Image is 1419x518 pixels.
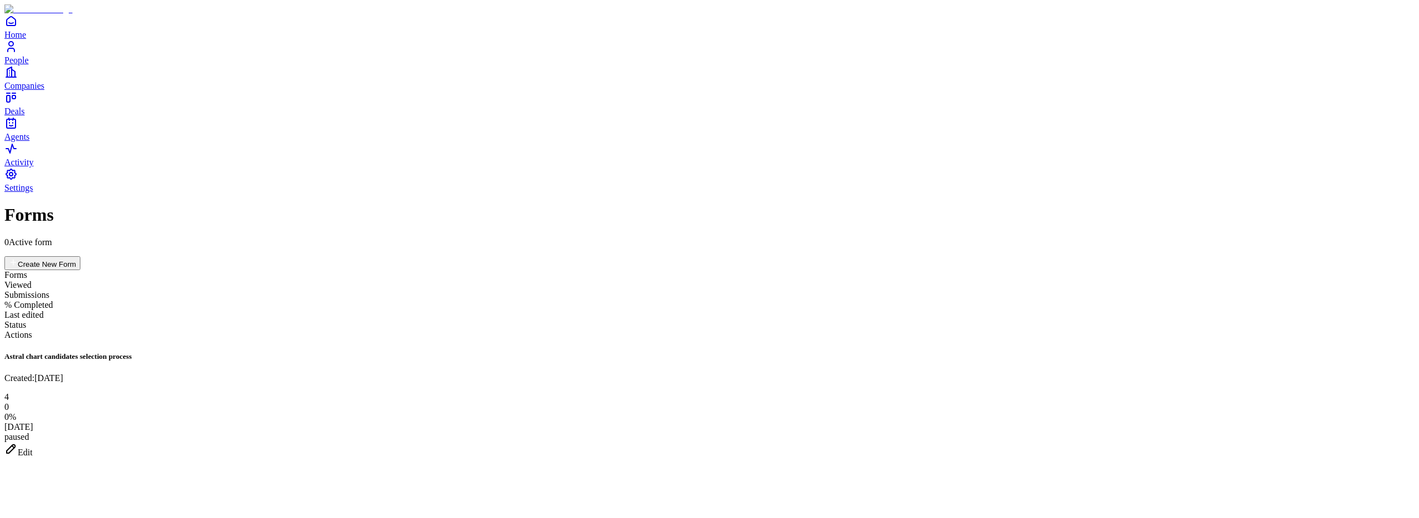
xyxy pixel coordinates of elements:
div: Status [4,320,1415,330]
a: Agents [4,116,1415,141]
div: Last edited [4,310,1415,320]
div: [DATE] [4,422,1415,432]
p: 0 Active form [4,237,1415,247]
span: Home [4,30,26,39]
a: Companies [4,65,1415,90]
span: Activity [4,158,33,167]
div: Edit [4,442,1415,458]
div: Forms [4,270,1415,280]
div: paused [4,432,1415,442]
div: % Completed [4,300,1415,310]
span: Agents [4,132,29,141]
a: Activity [4,142,1415,167]
a: People [4,40,1415,65]
a: Home [4,14,1415,39]
h1: Forms [4,205,1415,225]
div: Submissions [4,290,1415,300]
div: Actions [4,330,1415,340]
div: 0 [4,402,1415,412]
img: Item Brain Logo [4,4,73,14]
p: Created: [DATE] [4,373,1415,383]
div: Viewed [4,280,1415,290]
span: Deals [4,106,24,116]
span: Settings [4,183,33,192]
a: Settings [4,167,1415,192]
div: 4 [4,392,1415,402]
h5: Astral chart candidates selection process [4,352,1415,361]
button: Create New Form [4,256,80,270]
span: People [4,55,29,65]
span: Companies [4,81,44,90]
div: 0 % [4,412,1415,422]
a: Deals [4,91,1415,116]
